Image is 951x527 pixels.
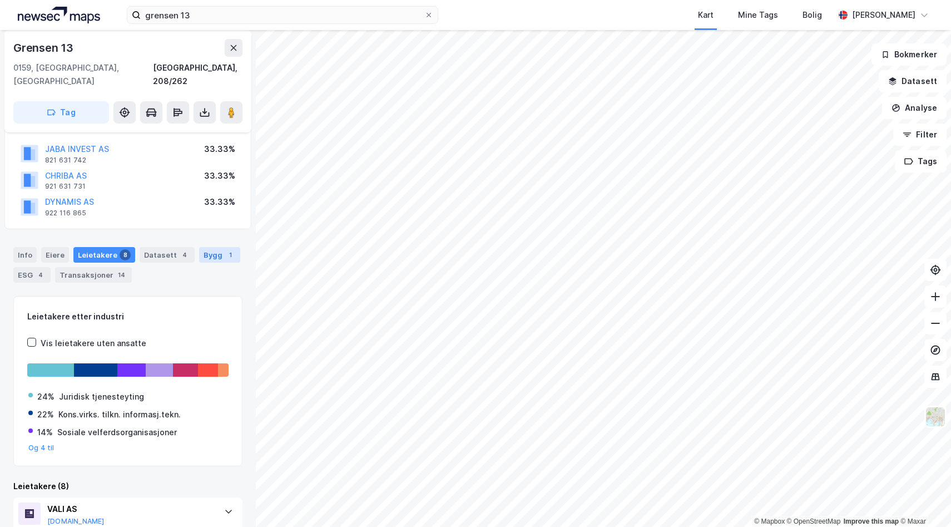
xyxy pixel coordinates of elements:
[199,247,240,263] div: Bygg
[47,503,213,516] div: VALI AS
[13,267,51,283] div: ESG
[58,408,181,421] div: Kons.virks. tilkn. informasj.tekn.
[852,8,915,22] div: [PERSON_NAME]
[925,406,946,427] img: Z
[738,8,778,22] div: Mine Tags
[55,267,132,283] div: Transaksjoner
[895,150,947,173] button: Tags
[895,474,951,527] iframe: Chat Widget
[41,247,69,263] div: Eiere
[754,518,785,525] a: Mapbox
[803,8,822,22] div: Bolig
[45,209,86,218] div: 922 116 865
[45,182,86,191] div: 921 631 731
[153,61,242,88] div: [GEOGRAPHIC_DATA], 208/262
[59,390,144,403] div: Juridisk tjenesteyting
[882,97,947,119] button: Analyse
[57,426,177,439] div: Sosiale velferdsorganisasjoner
[225,249,236,260] div: 1
[140,247,195,263] div: Datasett
[13,61,153,88] div: 0159, [GEOGRAPHIC_DATA], [GEOGRAPHIC_DATA]
[35,269,46,280] div: 4
[893,124,947,146] button: Filter
[37,426,53,439] div: 14%
[28,444,55,452] button: Og 4 til
[47,517,105,526] button: [DOMAIN_NAME]
[18,7,100,23] img: logo.a4113a55bc3d86da70a041830d287a7e.svg
[73,247,135,263] div: Leietakere
[41,337,146,350] div: Vis leietakere uten ansatte
[13,247,37,263] div: Info
[116,269,127,280] div: 14
[13,39,76,57] div: Grensen 13
[179,249,190,260] div: 4
[895,474,951,527] div: Kontrollprogram for chat
[120,249,131,260] div: 8
[698,8,714,22] div: Kart
[844,518,899,525] a: Improve this map
[13,101,109,124] button: Tag
[204,142,235,156] div: 33.33%
[871,43,947,66] button: Bokmerker
[879,70,947,92] button: Datasett
[13,480,242,493] div: Leietakere (8)
[37,408,54,421] div: 22%
[787,518,841,525] a: OpenStreetMap
[141,7,424,23] input: Søk på adresse, matrikkel, gårdeiere, leietakere eller personer
[204,195,235,209] div: 33.33%
[204,169,235,183] div: 33.33%
[37,390,55,403] div: 24%
[45,156,86,165] div: 821 631 742
[27,310,229,323] div: Leietakere etter industri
